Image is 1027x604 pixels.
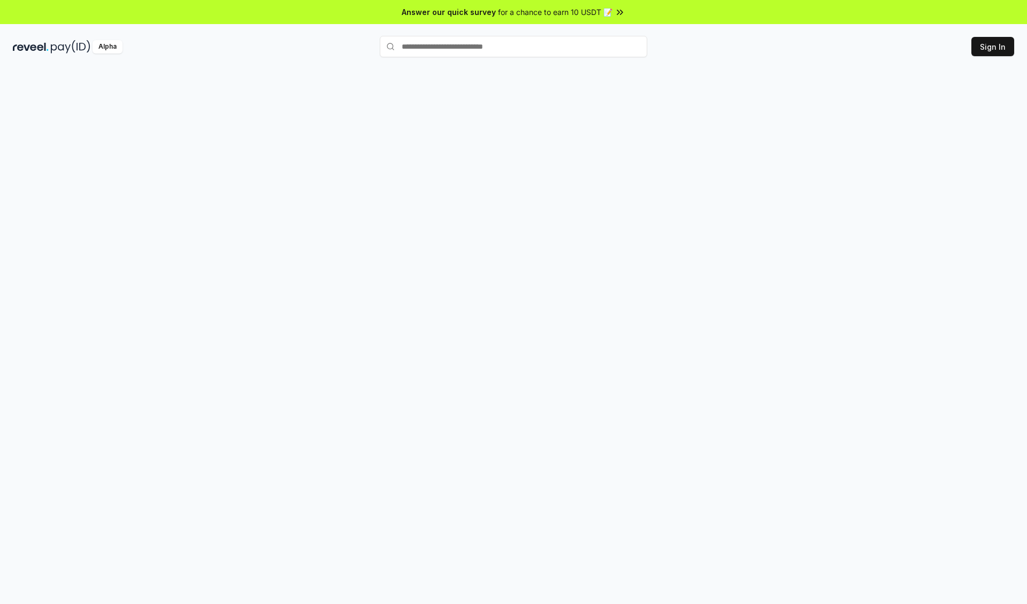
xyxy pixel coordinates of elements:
img: pay_id [51,40,90,53]
button: Sign In [971,37,1014,56]
img: reveel_dark [13,40,49,53]
span: for a chance to earn 10 USDT 📝 [498,6,612,18]
div: Alpha [93,40,122,53]
span: Answer our quick survey [402,6,496,18]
